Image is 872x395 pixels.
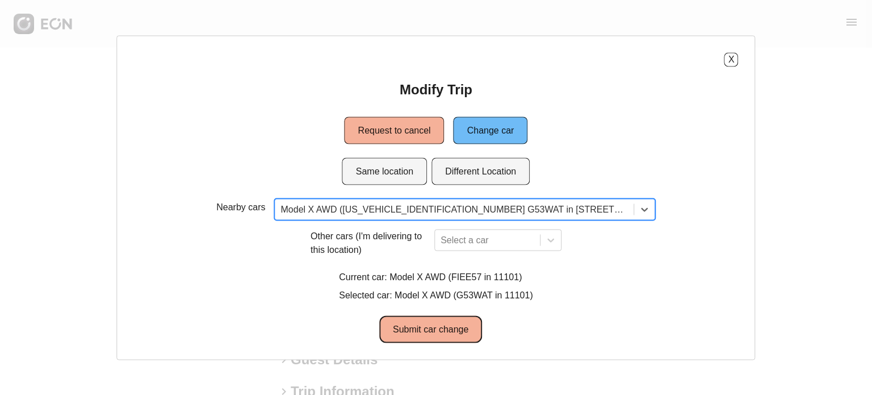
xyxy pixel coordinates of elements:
[454,117,528,144] button: Change car
[339,270,533,284] p: Current car: Model X AWD (FIEE57 in 11101)
[400,80,472,98] h2: Modify Trip
[311,229,430,256] p: Other cars (I'm delivering to this location)
[379,315,482,343] button: Submit car change
[724,52,739,66] button: X
[216,200,265,214] p: Nearby cars
[431,157,530,185] button: Different Location
[345,117,445,144] button: Request to cancel
[339,288,533,302] p: Selected car: Model X AWD (G53WAT in 11101)
[342,157,427,185] button: Same location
